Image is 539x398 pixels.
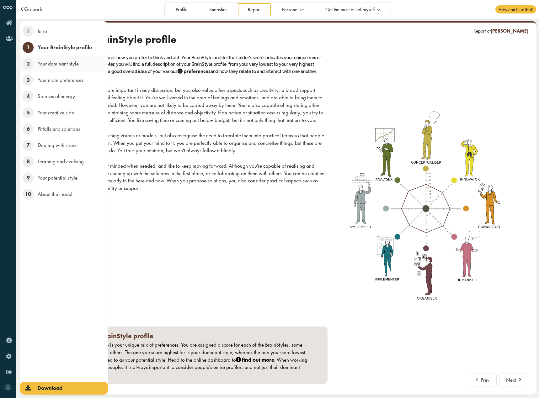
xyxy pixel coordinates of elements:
span: 4 [23,91,34,102]
a: Get the most out of myself [315,3,390,16]
span: Learning and evolving [38,158,84,165]
span: [PERSON_NAME] [491,28,528,34]
div: You see the value of overarching visions or models, but also recognise the need to translate them... [52,132,328,154]
span: Pitfalls and solutions [38,125,80,132]
div: Facts and valid arguments are important in any discussion, but you also value other aspects such ... [52,86,328,124]
a: Report [238,3,271,16]
span: Dealing with stress [38,142,77,149]
button: Prev [470,374,497,387]
a: Download [20,382,108,395]
span: Your dominant style [38,60,79,67]
span: Your potential style [38,174,77,181]
span: 5 [23,107,34,118]
span: Download [37,385,62,391]
span: Intro [38,28,47,34]
span: 9 [23,172,34,183]
span: Your BrainStyle profile [69,33,177,46]
span: 10 [23,189,34,200]
div: Your profile is your unique mix of preferences. You are assigned a score for each of the BrainSty... [85,341,312,379]
strong: find out more [236,356,274,363]
a: Personalize [272,3,314,16]
div: Report of [473,28,528,34]
span: i [23,26,34,37]
div: BrainStyle@Work measures how you prefer to think and act. Your BrainStyle profile (the spider's w... [52,54,328,76]
span: 6 [23,123,34,134]
span: 1 [23,42,34,53]
span: About the model [38,191,72,197]
a: Snapshot [199,3,237,16]
button: Next [499,374,528,387]
img: 539a03bc [344,111,509,306]
span: 7 [23,140,34,151]
strong: preferences [178,68,211,75]
span: Your creative side [38,109,74,116]
a: Profile [166,3,198,16]
span: How can I use this? [495,5,536,13]
span: Your BrainStyle profile [38,44,92,51]
span: Your main preferences [38,76,83,83]
span: Sources of energy [38,93,75,100]
span: Get the most out of myself [325,7,375,13]
span: 8 [23,156,34,167]
h3: Your BrainStyle profile [85,332,312,340]
div: You can be very practically minded when needed, and like to keep moving forward. Although you're ... [52,162,328,192]
span: 3 [23,75,34,86]
a: Go back [24,7,42,12]
span: 2 [23,58,34,69]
